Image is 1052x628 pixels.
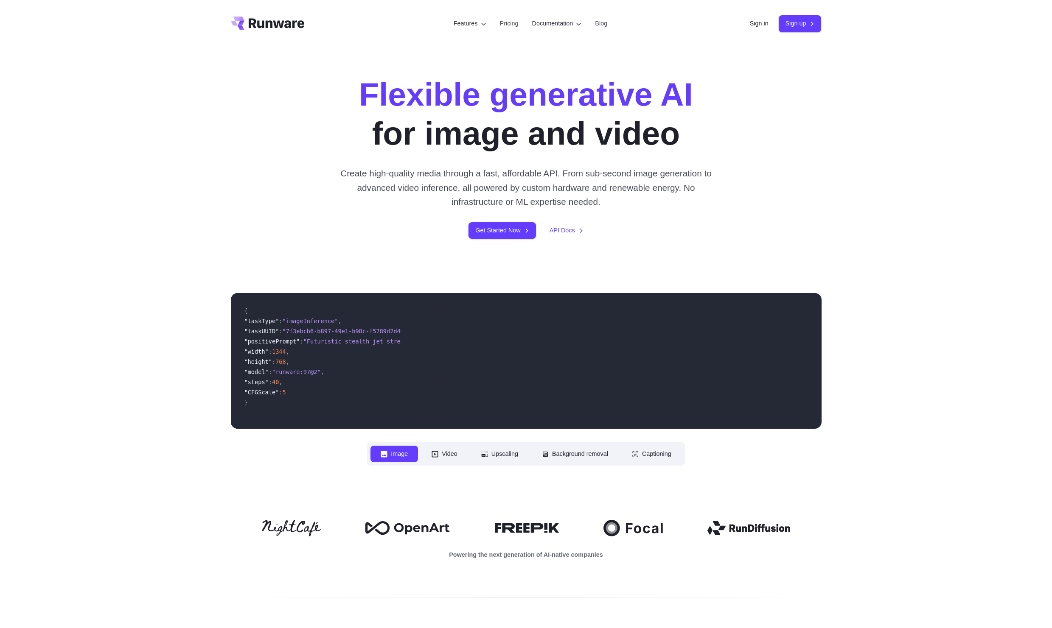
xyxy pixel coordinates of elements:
[779,15,822,32] a: Sign up
[370,446,418,462] button: Image
[321,368,324,375] span: ,
[595,19,607,28] a: Blog
[279,328,282,335] span: :
[272,348,286,355] span: 1344
[231,550,822,560] p: Powering the next generation of AI-native companies
[337,166,715,209] p: Create high-quality media through a fast, affordable API. From sub-second image generation to adv...
[300,338,303,345] span: :
[279,318,282,324] span: :
[532,446,618,462] button: Background removal
[279,389,282,396] span: :
[272,358,275,365] span: :
[500,19,519,28] a: Pricing
[244,368,269,375] span: "model"
[244,348,269,355] span: "width"
[338,318,341,324] span: ,
[244,389,279,396] span: "CFGScale"
[471,446,528,462] button: Upscaling
[283,318,338,324] span: "imageInference"
[244,379,269,385] span: "steps"
[275,358,286,365] span: 768
[244,328,279,335] span: "taskUUID"
[622,446,682,462] button: Captioning
[269,348,272,355] span: :
[269,368,272,375] span: :
[283,389,286,396] span: 5
[750,19,769,28] a: Sign in
[421,446,468,462] button: Video
[283,328,415,335] span: "7f3ebcb6-b897-49e1-b98c-f5789d2d40d7"
[244,399,248,406] span: }
[269,379,272,385] span: :
[303,338,620,345] span: "Futuristic stealth jet streaking through a neon-lit cityscape with glowing purple exhaust"
[279,379,282,385] span: ,
[231,17,305,30] a: Go to /
[550,226,584,235] a: API Docs
[244,358,272,365] span: "height"
[468,222,536,239] a: Get Started Now
[286,348,289,355] span: ,
[272,379,279,385] span: 40
[244,307,248,314] span: {
[244,318,279,324] span: "taskType"
[272,368,321,375] span: "runware:97@2"
[454,19,486,28] label: Features
[286,358,289,365] span: ,
[244,338,300,345] span: "positivePrompt"
[532,19,582,28] label: Documentation
[359,76,693,112] strong: Flexible generative AI
[359,75,693,153] h1: for image and video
